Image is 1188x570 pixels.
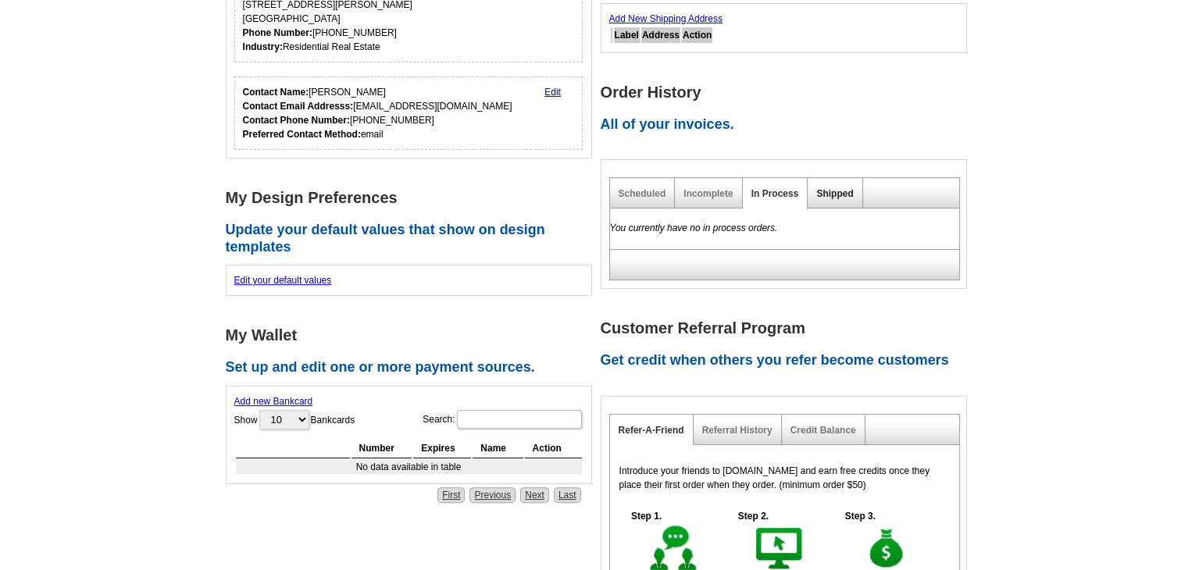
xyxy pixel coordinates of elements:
[234,275,332,286] a: Edit your default values
[790,425,856,436] a: Credit Balance
[234,408,355,431] label: Show Bankcards
[544,87,561,98] a: Edit
[610,223,778,233] em: You currently have no in process orders.
[623,509,670,523] h5: Step 1.
[683,188,733,199] a: Incomplete
[619,425,684,436] a: Refer-A-Friend
[876,207,1188,570] iframe: LiveChat chat widget
[702,425,772,436] a: Referral History
[609,13,722,24] a: Add New Shipping Address
[423,408,583,430] label: Search:
[226,359,601,376] h2: Set up and edit one or more payment sources.
[243,87,309,98] strong: Contact Name:
[601,116,976,134] h2: All of your invoices.
[226,190,601,206] h1: My Design Preferences
[816,188,853,199] a: Shipped
[554,487,581,503] a: Last
[234,77,583,150] div: Who should we contact regarding order issues?
[243,85,512,141] div: [PERSON_NAME] [EMAIL_ADDRESS][DOMAIN_NAME] [PHONE_NUMBER] email
[525,439,582,458] th: Action
[243,27,312,38] strong: Phone Number:
[520,487,549,503] a: Next
[226,222,601,255] h2: Update your default values that show on design templates
[234,396,313,407] a: Add new Bankcard
[413,439,471,458] th: Expires
[457,410,582,429] input: Search:
[641,27,680,43] th: Address
[226,327,601,344] h1: My Wallet
[619,464,950,492] p: Introduce your friends to [DOMAIN_NAME] and earn free credits once they place their first order w...
[473,439,523,458] th: Name
[243,129,361,140] strong: Preferred Contact Method:
[437,487,465,503] a: First
[469,487,516,503] a: Previous
[837,509,883,523] h5: Step 3.
[601,352,976,369] h2: Get credit when others you refer become customers
[730,509,776,523] h5: Step 2.
[614,27,640,43] th: Label
[682,27,712,43] th: Action
[243,115,350,126] strong: Contact Phone Number:
[601,320,976,337] h1: Customer Referral Program
[236,460,582,474] td: No data available in table
[243,101,354,112] strong: Contact Email Addresss:
[351,439,412,458] th: Number
[243,41,283,52] strong: Industry:
[751,188,799,199] a: In Process
[601,84,976,101] h1: Order History
[619,188,666,199] a: Scheduled
[259,410,309,429] select: ShowBankcards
